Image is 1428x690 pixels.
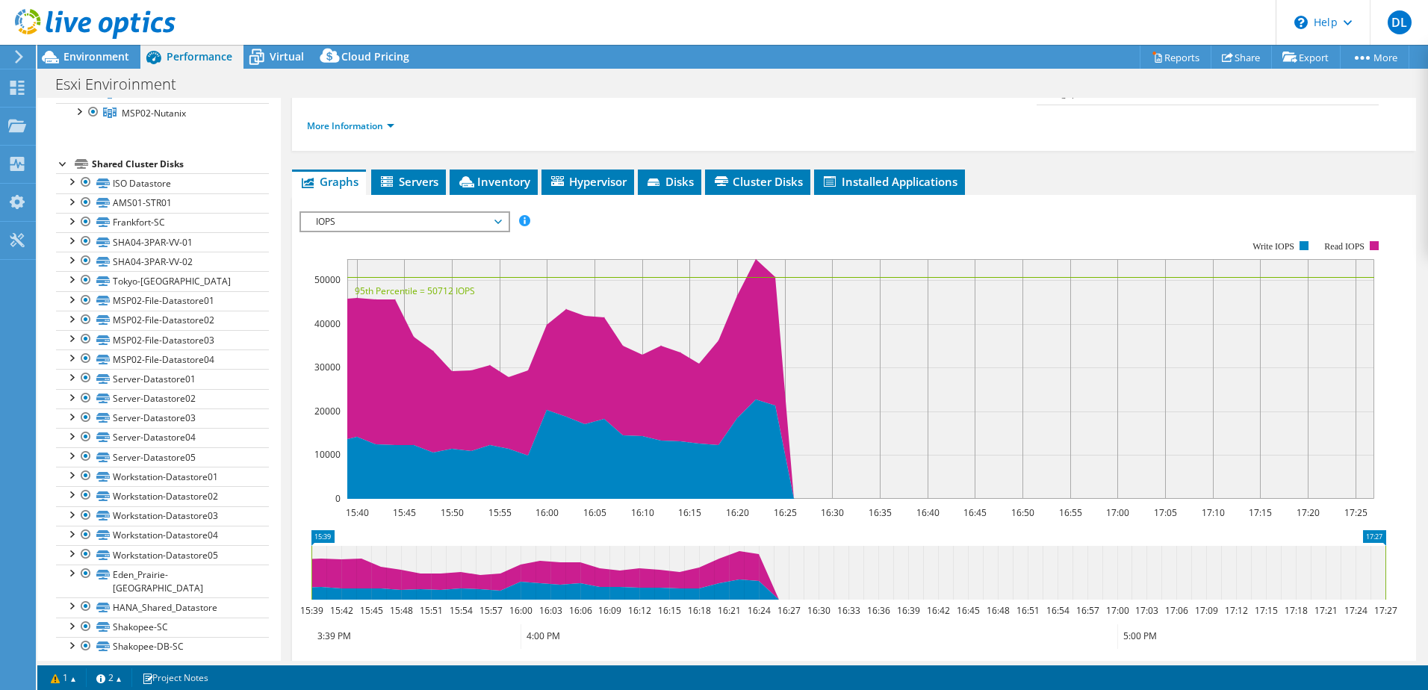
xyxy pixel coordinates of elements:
text: 40000 [314,317,341,330]
a: Shakopee-DB-SC [56,637,269,656]
text: 16:03 [538,604,562,617]
text: 50000 [314,273,341,286]
text: Write IOPS [1252,241,1294,252]
div: Shared Cluster Disks [92,155,269,173]
a: Server-Datastore05 [56,447,269,467]
a: 2 [86,668,132,687]
text: 16:06 [568,604,592,617]
a: More Information [307,119,394,132]
text: 20000 [314,405,341,417]
a: SHA04-3PAR-VV-02 [56,252,269,271]
text: Read IOPS [1324,241,1365,252]
text: 16:12 [627,604,651,617]
a: Server-Datastore02 [56,389,269,408]
a: Tokyo-[GEOGRAPHIC_DATA] [56,271,269,290]
text: 16:36 [866,604,890,617]
text: 16:15 [657,604,680,617]
text: 16:45 [963,506,986,519]
text: 16:42 [926,604,949,617]
a: MSP02-File-Datastore03 [56,330,269,349]
text: 17:03 [1134,604,1158,617]
a: Reports [1140,46,1211,69]
text: 17:06 [1164,604,1188,617]
a: ISO Datastore [56,173,269,193]
text: 15:54 [449,604,472,617]
a: AMS01-STR01 [56,193,269,213]
a: Share [1211,46,1272,69]
text: 16:20 [725,506,748,519]
text: 16:55 [1058,506,1081,519]
text: 15:45 [392,506,415,519]
text: 17:15 [1254,604,1277,617]
text: 17:12 [1224,604,1247,617]
a: MSP02-File-Datastore04 [56,349,269,369]
text: 17:27 [1373,604,1397,617]
text: 16:05 [583,506,606,519]
text: 10000 [314,448,341,461]
text: 16:33 [836,604,860,617]
text: 30000 [314,361,341,373]
text: 15:48 [389,604,412,617]
span: Inventory [457,174,530,189]
text: 16:30 [820,506,843,519]
span: Performance [167,49,232,63]
span: Virtual [270,49,304,63]
text: 16:09 [597,604,621,617]
span: Cluster Disks [713,174,803,189]
a: Export [1271,46,1341,69]
text: 15:57 [479,604,502,617]
span: MSP02-Nutanix-DB [122,87,202,100]
a: MSP02-File-Datastore01 [56,291,269,311]
span: Cloud Pricing [341,49,409,63]
text: 16:24 [747,604,770,617]
text: 16:48 [986,604,1009,617]
text: 16:25 [773,506,796,519]
text: 16:21 [717,604,740,617]
a: Server-Datastore03 [56,408,269,428]
text: 16:50 [1011,506,1034,519]
text: 95th Percentile = 50712 IOPS [355,285,475,297]
text: 16:30 [807,604,830,617]
span: Installed Applications [822,174,957,189]
text: 15:40 [345,506,368,519]
text: 17:00 [1105,604,1129,617]
text: 17:20 [1296,506,1319,519]
text: 16:40 [916,506,939,519]
text: 17:18 [1284,604,1307,617]
text: 16:39 [896,604,919,617]
text: 16:35 [868,506,891,519]
text: 0 [335,492,341,505]
span: Hypervisor [549,174,627,189]
a: MSP02-Nutanix [56,103,269,122]
text: 15:39 [299,604,323,617]
span: Servers [379,174,438,189]
span: Graphs [299,174,358,189]
span: Environment [63,49,129,63]
text: 16:27 [777,604,800,617]
text: 16:57 [1075,604,1099,617]
text: 16:18 [687,604,710,617]
span: Disks [645,174,694,189]
span: IOPS [308,213,500,231]
a: HANA_Shared_Datastore [56,597,269,617]
a: More [1340,46,1409,69]
a: Server-Datastore01 [56,369,269,388]
text: 16:54 [1046,604,1069,617]
text: 16:00 [535,506,558,519]
a: Server-Datastore04 [56,428,269,447]
a: Eden_Prairie-[GEOGRAPHIC_DATA] [56,565,269,597]
a: Frankfort-SC [56,213,269,232]
text: 17:15 [1248,506,1271,519]
text: 16:45 [956,604,979,617]
text: 15:51 [419,604,442,617]
a: SHA04-3PAR-VV-01 [56,232,269,252]
span: DL [1388,10,1412,34]
h1: Esxi Enviroinment [49,76,199,93]
text: 17:09 [1194,604,1217,617]
text: 15:42 [329,604,353,617]
a: Workstation-Datastore04 [56,526,269,545]
span: MSP02-Nutanix [122,107,186,119]
text: 15:50 [440,506,463,519]
text: 17:21 [1314,604,1337,617]
text: 17:10 [1201,506,1224,519]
